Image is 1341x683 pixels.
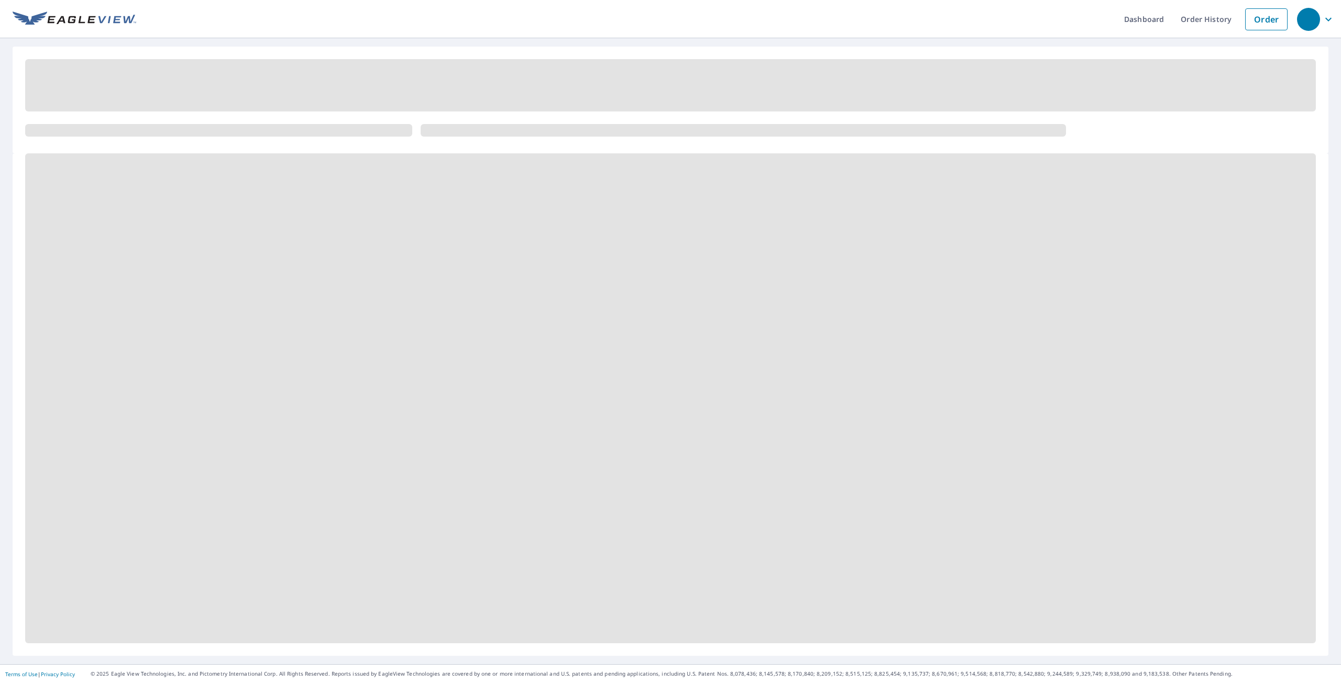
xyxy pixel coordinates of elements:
[91,670,1336,678] p: © 2025 Eagle View Technologies, Inc. and Pictometry International Corp. All Rights Reserved. Repo...
[1245,8,1288,30] a: Order
[5,671,75,677] p: |
[5,670,38,678] a: Terms of Use
[13,12,136,27] img: EV Logo
[41,670,75,678] a: Privacy Policy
